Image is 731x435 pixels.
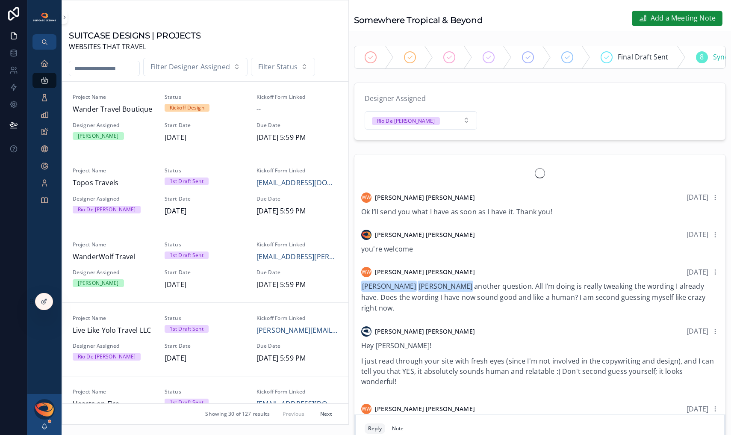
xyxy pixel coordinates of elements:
a: [PERSON_NAME][EMAIL_ADDRESS][DOMAIN_NAME] [256,325,338,336]
span: [DATE] [687,326,708,336]
img: App logo [32,12,56,22]
span: Designer Assigned [365,94,426,103]
a: Project NameTopos TravelsStatus1st Draft SentKickoff Form Linked[EMAIL_ADDRESS][DOMAIN_NAME]Desig... [62,155,348,228]
span: Filter Status [258,62,298,73]
div: [PERSON_NAME] [78,132,119,140]
span: [DATE] [165,206,246,217]
a: Project NameWanderWolf TravelStatus1st Draft SentKickoff Form Linked[EMAIL_ADDRESS][PERSON_NAME][... [62,229,348,302]
span: WanderWolf Travel [73,252,154,263]
span: another question. All I’m doing is really tweaking the wording I already have. Does the wording I... [361,281,705,313]
span: Project Name [73,388,154,395]
span: [PERSON_NAME] [PERSON_NAME] [375,193,475,202]
span: Showing 30 of 127 results [205,411,270,417]
span: Status [165,315,246,322]
button: Add a Meeting Note [632,11,722,26]
span: 8 [700,52,704,63]
span: [PERSON_NAME] [418,281,473,292]
span: [DATE] [165,279,246,290]
span: Project Name [73,94,154,101]
span: [DATE] [687,230,708,239]
div: 1st Draft Sent [170,252,203,259]
span: -- [256,104,261,115]
span: Project Name [73,241,154,248]
span: WW [362,269,371,275]
span: Designer Assigned [73,269,154,276]
span: Designer Assigned [73,195,154,202]
button: Select Button [251,58,315,77]
div: Note [392,425,404,432]
span: Status [165,241,246,248]
a: [EMAIL_ADDRESS][DOMAIN_NAME] [256,399,338,410]
h1: SUITCASE DESIGNS | PROJECTS [69,30,200,41]
span: Hearts on Fire Travel Adventures [73,399,154,420]
span: Status [165,167,246,174]
span: Final Draft Sent [618,52,669,63]
span: [DATE] [687,192,708,202]
button: Next [314,407,338,420]
h1: Somewhere Tropical & Beyond [354,14,483,26]
span: Project Name [73,167,154,174]
span: [PERSON_NAME] [PERSON_NAME] [375,405,475,413]
span: Filter Designer Assigned [150,62,230,73]
div: 1st Draft Sent [170,399,203,406]
span: you're welcome [361,244,413,254]
span: [DATE] [165,353,246,364]
span: Designer Assigned [73,122,154,129]
span: WEBSITES THAT TRAVEL [69,41,200,53]
a: Project NameWander Travel BoutiqueStatusKickoff DesignKickoff Form Linked--Designer Assigned[PERS... [62,82,348,155]
span: [PERSON_NAME] [PERSON_NAME] [375,231,475,239]
span: [DATE] 5:59 PM [256,206,338,217]
span: Due Date [256,195,338,202]
span: Due Date [256,343,338,349]
a: Project NameLive Like Yolo Travel LLCStatus1st Draft SentKickoff Form Linked[PERSON_NAME][EMAIL_A... [62,302,348,376]
span: [DATE] 5:59 PM [256,132,338,143]
a: [EMAIL_ADDRESS][PERSON_NAME][DOMAIN_NAME] [256,252,338,263]
span: Wander Travel Boutique [73,104,154,115]
span: Kickoff Form Linked [256,241,338,248]
span: Start Date [165,269,246,276]
div: Rio De [PERSON_NAME] [78,206,136,213]
span: [PERSON_NAME] [PERSON_NAME] [375,268,475,276]
span: Start Date [165,195,246,202]
span: Due Date [256,122,338,129]
span: Project Name [73,315,154,322]
button: Select Button [365,111,477,130]
span: [DATE] 5:59 PM [256,279,338,290]
p: Hey [PERSON_NAME]! [361,340,719,351]
span: Add a Meeting Note [651,13,716,24]
span: [DATE] [687,404,708,414]
span: WW [362,194,371,201]
span: Start Date [165,122,246,129]
button: Note [389,423,407,434]
span: Status [165,388,246,395]
div: Rio De [PERSON_NAME] [377,117,435,125]
span: Kickoff Form Linked [256,94,338,101]
span: [DATE] 5:59 PM [256,353,338,364]
span: Due Date [256,269,338,276]
div: [PERSON_NAME] [78,279,119,287]
span: Kickoff Form Linked [256,167,338,174]
span: Start Date [165,343,246,349]
button: Reply [365,423,385,434]
span: [DATE] [687,267,708,277]
button: Select Button [143,58,248,77]
span: Kickoff Form Linked [256,315,338,322]
span: Kickoff Form Linked [256,388,338,395]
div: 1st Draft Sent [170,325,203,333]
span: [PERSON_NAME] [PERSON_NAME] [375,327,475,336]
span: WW [362,405,371,412]
div: Kickoff Design [170,104,204,112]
span: Live Like Yolo Travel LLC [73,325,154,336]
span: Designer Assigned [73,343,154,349]
span: Ok I’ll send you what I have as soon as I have it. Thank you! [361,207,552,216]
div: scrollable content [27,50,62,219]
div: Rio De [PERSON_NAME] [78,353,136,361]
span: Topos Travels [73,178,154,189]
div: 1st Draft Sent [170,178,203,185]
p: I just read through your site with fresh eyes (since I'm not involved in the copywriting and desi... [361,356,719,387]
a: [EMAIL_ADDRESS][DOMAIN_NAME] [256,178,338,189]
